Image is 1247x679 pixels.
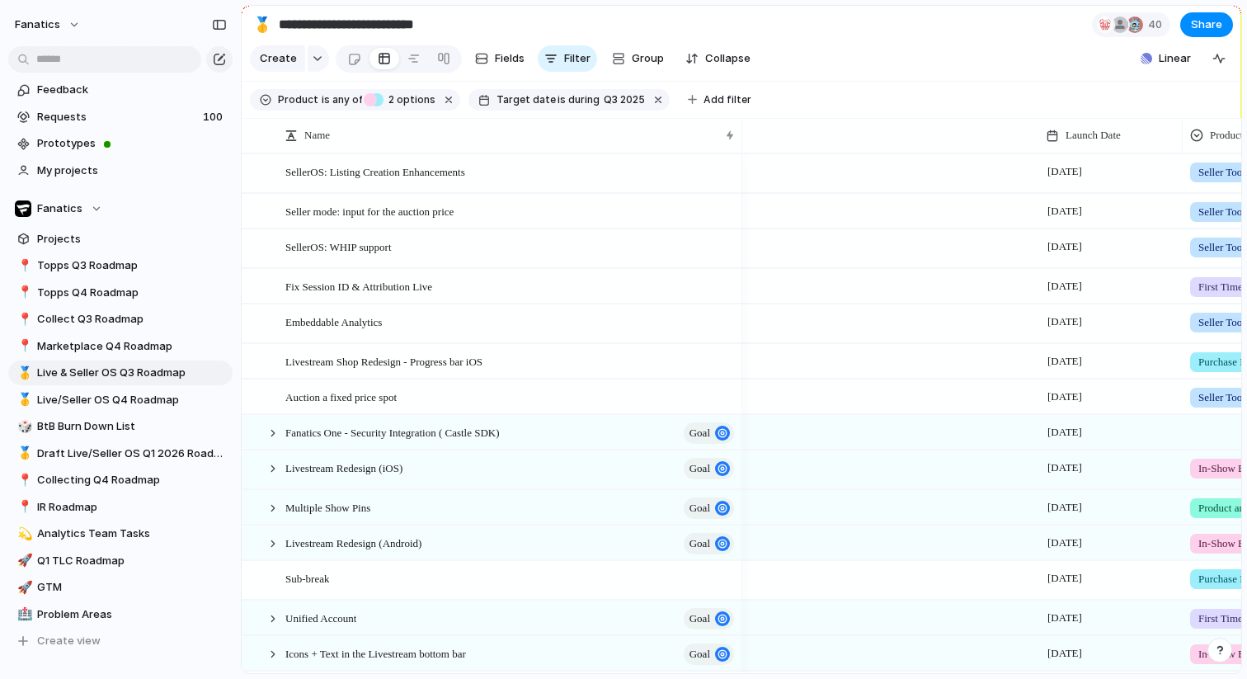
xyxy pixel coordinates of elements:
[364,91,439,109] button: 2 options
[8,388,233,413] div: 🥇Live/Seller OS Q4 Roadmap
[8,441,233,466] a: 🥇Draft Live/Seller OS Q1 2026 Roadmap
[1043,497,1086,517] span: [DATE]
[8,227,233,252] a: Projects
[17,444,29,463] div: 🥇
[285,458,402,477] span: Livestream Redesign (iOS)
[285,351,482,370] span: Livestream Shop Redesign - Progress bar iOS
[15,553,31,569] button: 🚀
[285,533,421,552] span: Livestream Redesign (Android)
[8,131,233,156] a: Prototypes
[8,105,233,130] a: Requests100
[15,257,31,274] button: 📍
[285,568,329,587] span: Sub-break
[37,553,227,569] span: Q1 TLC Roadmap
[318,91,365,109] button: isany of
[684,497,734,519] button: goal
[1043,608,1086,628] span: [DATE]
[15,446,31,462] button: 🥇
[1066,127,1121,144] span: Launch Date
[1180,12,1233,37] button: Share
[1043,533,1086,553] span: [DATE]
[1148,17,1167,33] span: 40
[8,575,233,600] a: 🚀GTM
[1043,276,1086,296] span: [DATE]
[689,532,710,555] span: goal
[285,237,392,256] span: SellerOS: WHIP support
[684,644,734,665] button: goal
[15,17,60,33] span: fanatics
[285,201,454,220] span: Seller mode: input for the auction price
[1043,162,1086,182] span: [DATE]
[558,92,566,107] span: is
[37,499,227,516] span: IR Roadmap
[8,521,233,546] div: 💫Analytics Team Tasks
[304,127,330,144] span: Name
[37,579,227,596] span: GTM
[15,365,31,381] button: 🥇
[384,92,435,107] span: options
[37,606,227,623] span: Problem Areas
[17,310,29,329] div: 📍
[17,605,29,624] div: 🏥
[37,200,82,217] span: Fanatics
[684,458,734,479] button: goal
[37,231,227,248] span: Projects
[8,602,233,627] a: 🏥Problem Areas
[8,158,233,183] a: My projects
[37,365,227,381] span: Live & Seller OS Q3 Roadmap
[8,549,233,573] a: 🚀Q1 TLC Roadmap
[285,162,465,181] span: SellerOS: Listing Creation Enhancements
[322,92,330,107] span: is
[1043,237,1086,257] span: [DATE]
[17,471,29,490] div: 📍
[15,338,31,355] button: 📍
[556,91,602,109] button: isduring
[1043,644,1086,663] span: [DATE]
[17,364,29,383] div: 🥇
[689,497,710,520] span: goal
[285,276,432,295] span: Fix Session ID & Attribution Live
[679,45,757,72] button: Collapse
[285,387,397,406] span: Auction a fixed price spot
[8,495,233,520] a: 📍IR Roadmap
[37,472,227,488] span: Collecting Q4 Roadmap
[285,644,466,662] span: Icons + Text in the Livestream bottom bar
[1043,201,1086,221] span: [DATE]
[37,311,227,328] span: Collect Q3 Roadmap
[689,607,710,630] span: goal
[8,334,233,359] a: 📍Marketplace Q4 Roadmap
[17,283,29,302] div: 📍
[17,525,29,544] div: 💫
[37,446,227,462] span: Draft Live/Seller OS Q1 2026 Roadmap
[8,361,233,385] a: 🥇Live & Seller OS Q3 Roadmap
[15,472,31,488] button: 📍
[1043,458,1086,478] span: [DATE]
[17,257,29,276] div: 📍
[684,422,734,444] button: goal
[15,526,31,542] button: 💫
[278,92,318,107] span: Product
[689,457,710,480] span: goal
[17,551,29,570] div: 🚀
[285,497,370,516] span: Multiple Show Pins
[15,418,31,435] button: 🎲
[566,92,600,107] span: during
[285,312,382,331] span: Embeddable Analytics
[37,392,227,408] span: Live/Seller OS Q4 Roadmap
[1134,46,1198,71] button: Linear
[15,579,31,596] button: 🚀
[564,50,591,67] span: Filter
[689,422,710,445] span: goal
[8,281,233,305] a: 📍Topps Q4 Roadmap
[678,88,761,111] button: Add filter
[8,468,233,493] a: 📍Collecting Q4 Roadmap
[37,163,227,179] span: My projects
[1191,17,1222,33] span: Share
[1043,568,1086,588] span: [DATE]
[285,608,356,627] span: Unified Account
